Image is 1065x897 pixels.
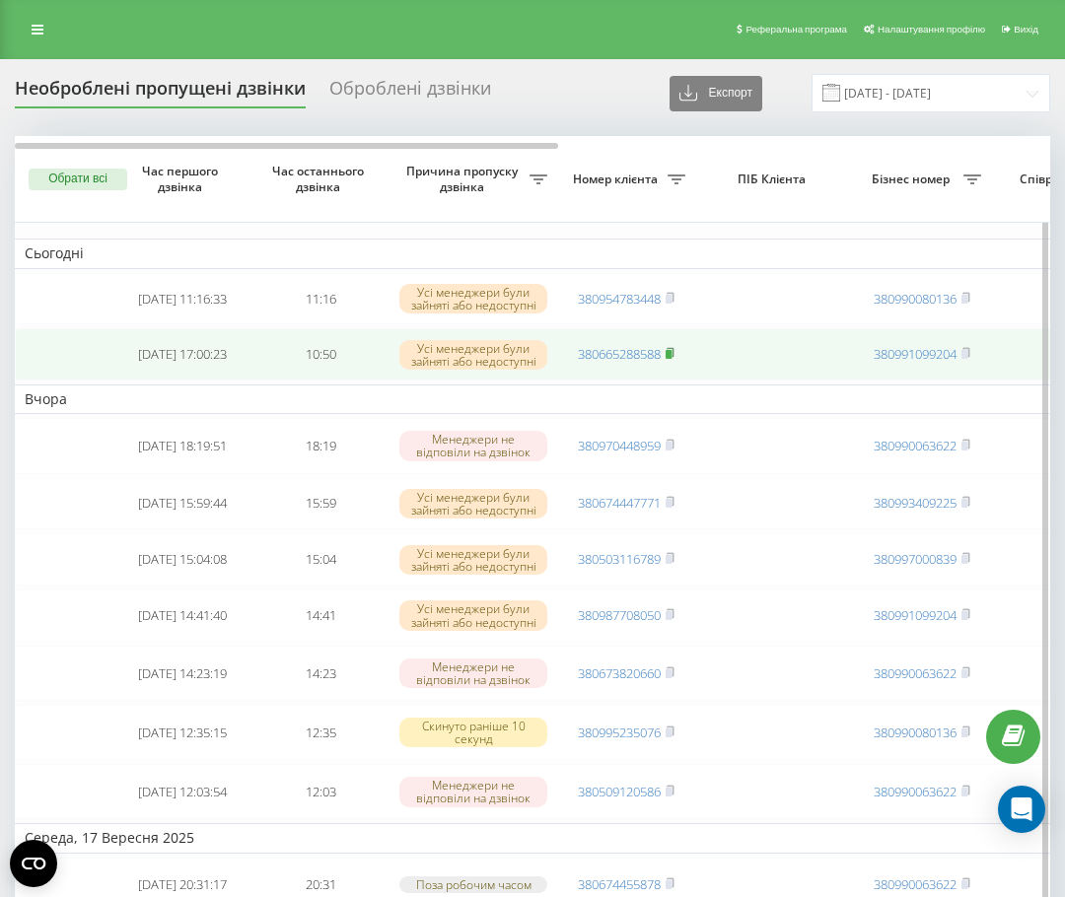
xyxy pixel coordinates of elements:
a: 380991099204 [874,606,957,624]
div: Усі менеджери були зайняті або недоступні [399,340,547,370]
td: [DATE] 17:00:23 [113,328,251,380]
span: ПІБ Клієнта [712,172,836,187]
td: 14:23 [251,646,390,701]
td: [DATE] 18:19:51 [113,418,251,473]
span: Налаштування профілю [878,24,985,34]
div: Менеджери не відповіли на дзвінок [399,658,547,688]
div: Оброблені дзвінки [329,78,491,108]
span: Час першого дзвінка [129,164,236,194]
a: 380995235076 [578,724,661,741]
a: 380990063622 [874,664,957,682]
span: Номер клієнта [567,172,668,187]
div: Open Intercom Messenger [998,786,1045,833]
div: Менеджери не відповіли на дзвінок [399,777,547,806]
div: Поза робочим часом [399,876,547,893]
div: Необроблені пропущені дзвінки [15,78,306,108]
a: 380674447771 [578,494,661,512]
a: 380990063622 [874,437,957,454]
a: 380665288588 [578,345,661,363]
button: Обрати всі [29,169,127,190]
a: 380990063622 [874,875,957,893]
span: Вихід [1014,24,1038,34]
td: 15:59 [251,478,390,530]
td: [DATE] 11:16:33 [113,273,251,325]
a: 380954783448 [578,290,661,308]
td: [DATE] 14:23:19 [113,646,251,701]
a: 380987708050 [578,606,661,624]
div: Менеджери не відповіли на дзвінок [399,431,547,460]
a: 380503116789 [578,550,661,568]
td: [DATE] 15:59:44 [113,478,251,530]
a: 380673820660 [578,664,661,682]
td: [DATE] 12:35:15 [113,705,251,760]
a: 380993409225 [874,494,957,512]
a: 380990063622 [874,783,957,800]
td: 12:03 [251,764,390,819]
span: Бізнес номер [863,172,963,187]
td: 11:16 [251,273,390,325]
div: Скинуто раніше 10 секунд [399,718,547,747]
div: Усі менеджери були зайняті або недоступні [399,600,547,630]
a: 380997000839 [874,550,957,568]
td: 15:04 [251,533,390,586]
span: Реферальна програма [745,24,847,34]
td: 14:41 [251,589,390,642]
button: Open CMP widget [10,840,57,887]
td: 18:19 [251,418,390,473]
a: 380674455878 [578,875,661,893]
a: 380990080136 [874,724,957,741]
div: Усі менеджери були зайняті або недоступні [399,545,547,575]
td: [DATE] 15:04:08 [113,533,251,586]
button: Експорт [670,76,762,111]
td: [DATE] 12:03:54 [113,764,251,819]
a: 380970448959 [578,437,661,454]
a: 380991099204 [874,345,957,363]
td: 12:35 [251,705,390,760]
td: [DATE] 14:41:40 [113,589,251,642]
span: Причина пропуску дзвінка [399,164,530,194]
a: 380509120586 [578,783,661,800]
div: Усі менеджери були зайняті або недоступні [399,284,547,313]
a: 380990080136 [874,290,957,308]
span: Час останнього дзвінка [267,164,374,194]
td: 10:50 [251,328,390,380]
div: Усі менеджери були зайняті або недоступні [399,489,547,518]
